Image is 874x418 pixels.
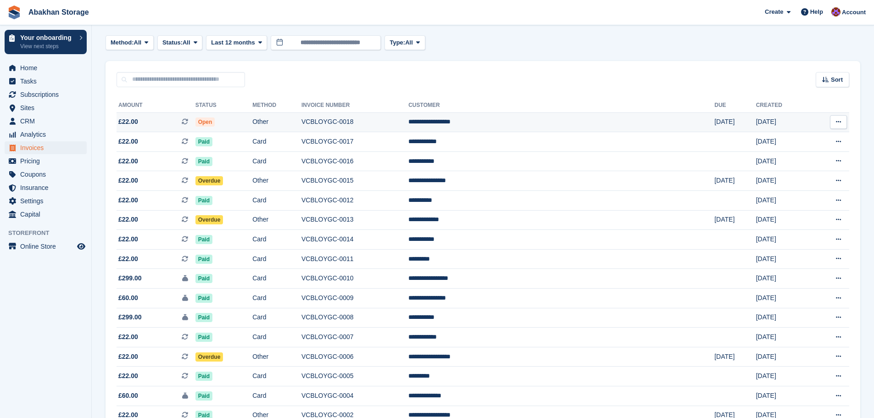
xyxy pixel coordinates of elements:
[301,191,408,211] td: VCBLOYGC-0012
[252,132,301,152] td: Card
[842,8,866,17] span: Account
[831,75,843,84] span: Sort
[195,352,223,362] span: Overdue
[118,312,142,322] span: £299.00
[756,347,810,367] td: [DATE]
[5,128,87,141] a: menu
[76,241,87,252] a: Preview store
[20,168,75,181] span: Coupons
[252,328,301,347] td: Card
[25,5,93,20] a: Abakhan Storage
[301,308,408,328] td: VCBLOYGC-0008
[5,115,87,128] a: menu
[118,117,138,127] span: £22.00
[405,38,413,47] span: All
[195,137,212,146] span: Paid
[20,61,75,74] span: Home
[765,7,783,17] span: Create
[20,155,75,167] span: Pricing
[714,210,756,230] td: [DATE]
[20,34,75,41] p: Your onboarding
[301,112,408,132] td: VCBLOYGC-0018
[206,35,267,50] button: Last 12 months
[111,38,134,47] span: Method:
[756,191,810,211] td: [DATE]
[20,128,75,141] span: Analytics
[195,196,212,205] span: Paid
[5,101,87,114] a: menu
[5,240,87,253] a: menu
[756,386,810,406] td: [DATE]
[20,181,75,194] span: Insurance
[252,230,301,250] td: Card
[5,141,87,154] a: menu
[301,230,408,250] td: VCBLOYGC-0014
[195,391,212,401] span: Paid
[162,38,183,47] span: Status:
[301,210,408,230] td: VCBLOYGC-0013
[134,38,142,47] span: All
[195,294,212,303] span: Paid
[252,151,301,171] td: Card
[118,254,138,264] span: £22.00
[831,7,841,17] img: William Abakhan
[20,141,75,154] span: Invoices
[252,308,301,328] td: Card
[20,75,75,88] span: Tasks
[252,112,301,132] td: Other
[20,42,75,50] p: View next steps
[301,367,408,386] td: VCBLOYGC-0005
[5,181,87,194] a: menu
[252,289,301,308] td: Card
[195,372,212,381] span: Paid
[118,332,138,342] span: £22.00
[301,249,408,269] td: VCBLOYGC-0011
[195,274,212,283] span: Paid
[756,132,810,152] td: [DATE]
[195,313,212,322] span: Paid
[810,7,823,17] span: Help
[756,230,810,250] td: [DATE]
[252,191,301,211] td: Card
[756,367,810,386] td: [DATE]
[301,347,408,367] td: VCBLOYGC-0006
[118,391,138,401] span: £60.00
[252,386,301,406] td: Card
[756,98,810,113] th: Created
[756,269,810,289] td: [DATE]
[195,157,212,166] span: Paid
[5,168,87,181] a: menu
[714,112,756,132] td: [DATE]
[714,171,756,191] td: [DATE]
[118,137,138,146] span: £22.00
[252,210,301,230] td: Other
[714,347,756,367] td: [DATE]
[390,38,405,47] span: Type:
[118,293,138,303] span: £60.00
[756,308,810,328] td: [DATE]
[756,151,810,171] td: [DATE]
[5,208,87,221] a: menu
[20,208,75,221] span: Capital
[118,352,138,362] span: £22.00
[301,171,408,191] td: VCBLOYGC-0015
[301,269,408,289] td: VCBLOYGC-0010
[118,371,138,381] span: £22.00
[195,176,223,185] span: Overdue
[183,38,190,47] span: All
[195,235,212,244] span: Paid
[195,333,212,342] span: Paid
[195,98,253,113] th: Status
[5,195,87,207] a: menu
[117,98,195,113] th: Amount
[5,155,87,167] a: menu
[195,117,215,127] span: Open
[756,249,810,269] td: [DATE]
[118,215,138,224] span: £22.00
[195,215,223,224] span: Overdue
[20,240,75,253] span: Online Store
[195,255,212,264] span: Paid
[5,30,87,54] a: Your onboarding View next steps
[301,386,408,406] td: VCBLOYGC-0004
[5,88,87,101] a: menu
